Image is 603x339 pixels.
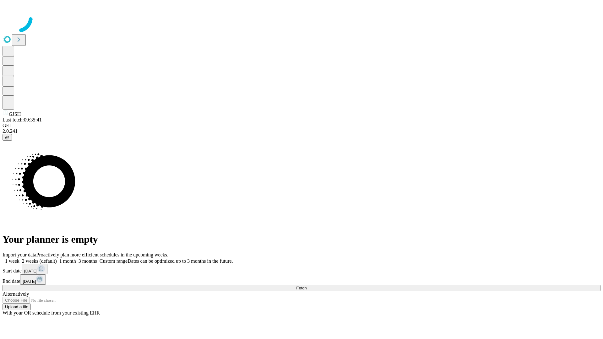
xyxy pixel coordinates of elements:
[24,269,37,273] span: [DATE]
[5,258,19,264] span: 1 week
[3,252,36,257] span: Import your data
[59,258,76,264] span: 1 month
[3,291,29,297] span: Alternatively
[3,264,600,274] div: Start date
[3,285,600,291] button: Fetch
[9,111,21,117] span: GJSH
[3,234,600,245] h1: Your planner is empty
[3,310,100,315] span: With your OR schedule from your existing EHR
[3,134,12,141] button: @
[20,274,46,285] button: [DATE]
[3,304,31,310] button: Upload a file
[22,264,47,274] button: [DATE]
[3,274,600,285] div: End date
[100,258,128,264] span: Custom range
[23,279,36,284] span: [DATE]
[79,258,97,264] span: 3 months
[3,117,42,122] span: Last fetch: 09:35:41
[3,128,600,134] div: 2.0.241
[296,286,307,290] span: Fetch
[3,123,600,128] div: GEI
[128,258,233,264] span: Dates can be optimized up to 3 months in the future.
[22,258,57,264] span: 2 weeks (default)
[36,252,168,257] span: Proactively plan more efficient schedules in the upcoming weeks.
[5,135,9,140] span: @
